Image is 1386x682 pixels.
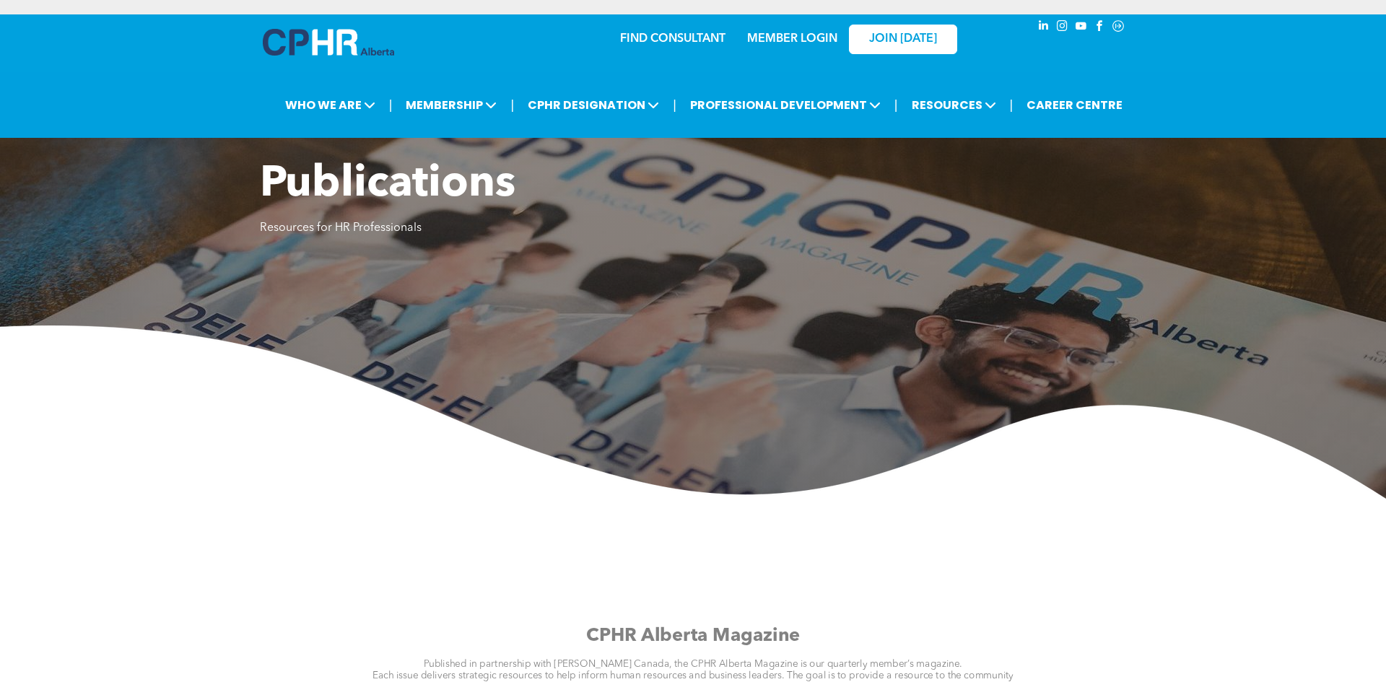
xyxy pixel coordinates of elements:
[260,222,422,234] span: Resources for HR Professionals
[586,626,800,644] span: CPHR Alberta Magazine
[1054,18,1070,38] a: instagram
[1110,18,1126,38] a: Social network
[686,92,885,118] span: PROFESSIONAL DEVELOPMENT
[401,92,501,118] span: MEMBERSHIP
[907,92,1001,118] span: RESOURCES
[263,29,394,56] img: A blue and white logo for cp alberta
[1010,90,1014,120] li: |
[894,90,898,120] li: |
[869,32,937,46] span: JOIN [DATE]
[849,25,957,54] a: JOIN [DATE]
[1091,18,1107,38] a: facebook
[1022,92,1127,118] a: CAREER CENTRE
[510,90,514,120] li: |
[1035,18,1051,38] a: linkedin
[1073,18,1089,38] a: youtube
[424,660,962,670] span: Published in partnership with [PERSON_NAME] Canada, the CPHR Alberta Magazine is our quarterly me...
[620,33,725,45] a: FIND CONSULTANT
[747,33,837,45] a: MEMBER LOGIN
[523,92,663,118] span: CPHR DESIGNATION
[389,90,393,120] li: |
[281,92,380,118] span: WHO WE ARE
[260,163,515,206] span: Publications
[673,90,676,120] li: |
